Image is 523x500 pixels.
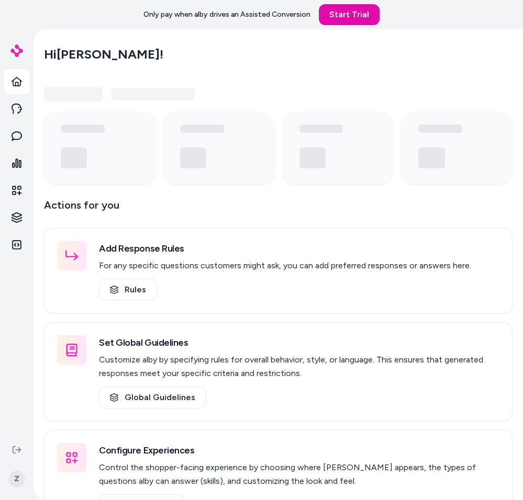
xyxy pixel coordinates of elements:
[8,471,25,487] span: Z
[44,47,163,62] h2: Hi [PERSON_NAME] !
[99,443,499,458] h3: Configure Experiences
[99,279,157,301] a: Rules
[99,241,471,256] h3: Add Response Rules
[10,44,23,57] img: alby Logo
[99,353,499,380] p: Customize alby by specifying rules for overall behavior, style, or language. This ensures that ge...
[99,335,499,350] h3: Set Global Guidelines
[143,9,310,20] p: Only pay when alby drives an Assisted Conversion
[99,387,206,408] a: Global Guidelines
[99,461,499,488] p: Control the shopper-facing experience by choosing where [PERSON_NAME] appears, the types of quest...
[44,197,513,222] p: Actions for you
[99,259,471,272] p: For any specific questions customers might ask, you can add preferred responses or answers here.
[6,462,27,496] button: Z
[319,4,380,25] a: Start Trial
